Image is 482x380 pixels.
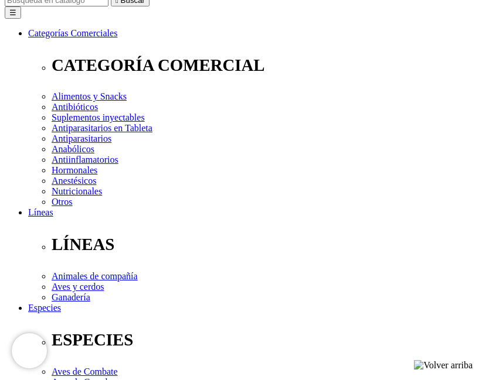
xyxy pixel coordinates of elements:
[28,207,53,217] a: Líneas
[52,235,477,254] p: LÍNEAS
[12,333,47,368] iframe: Brevo live chat
[52,155,118,165] a: Antiinflamatorios
[52,165,97,175] a: Hormonales
[52,282,104,292] a: Aves y cerdos
[52,91,127,101] a: Alimentos y Snacks
[52,133,111,143] a: Antiparasitarios
[52,176,96,186] a: Anestésicos
[52,292,90,302] a: Ganadería
[52,197,73,207] a: Otros
[52,186,102,196] a: Nutricionales
[52,367,118,376] a: Aves de Combate
[52,144,94,154] a: Anabólicos
[28,28,117,38] a: Categorías Comerciales
[52,56,477,75] p: CATEGORÍA COMERCIAL
[28,303,61,313] a: Especies
[414,360,473,371] img: Volver arriba
[52,123,152,133] a: Antiparasitarios en Tableta
[52,112,145,122] a: Suplementos inyectables
[5,6,21,19] button: ☰
[52,330,477,350] p: ESPECIES
[52,102,98,112] a: Antibióticos
[52,271,138,281] a: Animales de compañía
